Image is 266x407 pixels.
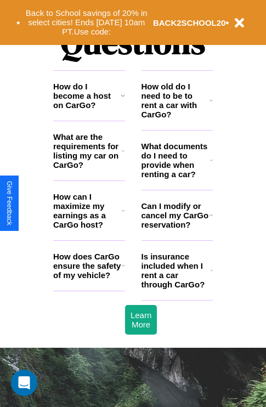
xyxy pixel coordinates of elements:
h3: Is insurance included when I rent a car through CarGo? [142,252,210,289]
button: Back to School savings of 20% in select cities! Ends [DATE] 10am PT.Use code: [20,5,153,39]
h3: How old do I need to be to rent a car with CarGo? [142,82,210,119]
h3: What documents do I need to provide when renting a car? [142,142,211,179]
b: BACK2SCHOOL20 [153,18,226,27]
h3: How do I become a host on CarGo? [53,82,121,110]
h3: What are the requirements for listing my car on CarGo? [53,132,122,169]
button: Learn More [125,305,157,335]
div: Give Feedback [5,181,13,225]
h3: How does CarGo ensure the safety of my vehicle? [53,252,122,280]
div: Open Intercom Messenger [11,370,37,396]
h3: Can I modify or cancel my CarGo reservation? [142,201,210,229]
h3: How can I maximize my earnings as a CarGo host? [53,192,122,229]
